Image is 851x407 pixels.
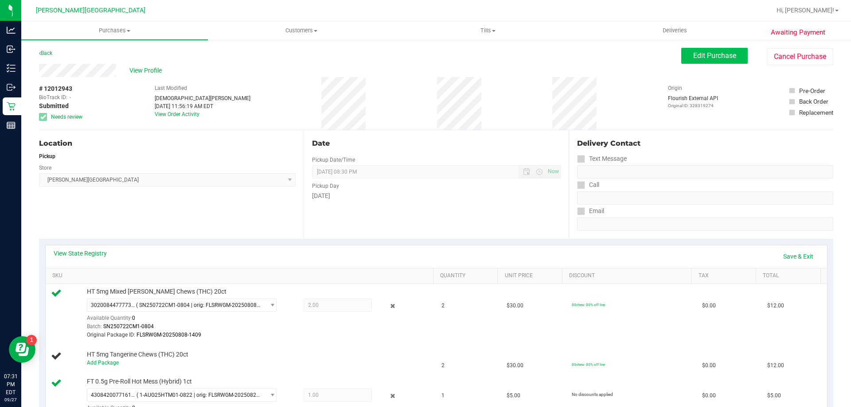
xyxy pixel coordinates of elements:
[569,272,688,279] a: Discount
[4,396,17,403] p: 09/27
[9,336,35,363] iframe: Resource center
[26,335,37,345] iframe: Resource center unread badge
[91,302,136,308] span: 3020084477773567
[799,108,833,117] div: Replacement
[777,7,834,14] span: Hi, [PERSON_NAME]!
[208,27,394,35] span: Customers
[39,138,296,149] div: Location
[155,94,250,102] div: [DEMOGRAPHIC_DATA][PERSON_NAME]
[572,362,605,367] span: 80chew: 80% off line
[129,66,165,75] span: View Profile
[155,111,199,117] a: View Order Activity
[132,315,135,321] span: 0
[582,21,768,40] a: Deliveries
[103,323,154,329] span: SN250722CM1-0804
[7,26,16,35] inline-svg: Analytics
[4,372,17,396] p: 07:31 PM EDT
[702,302,716,310] span: $0.00
[39,153,55,159] strong: Pickup
[87,287,226,296] span: HT 5mg Mixed [PERSON_NAME] Chews (THC) 20ct
[39,101,69,111] span: Submitted
[51,113,82,121] span: Needs review
[668,94,718,109] div: Flourish External API
[577,152,627,165] label: Text Message
[7,102,16,111] inline-svg: Retail
[440,272,494,279] a: Quantity
[265,389,276,401] span: select
[681,48,748,64] button: Edit Purchase
[771,27,825,38] span: Awaiting Payment
[507,361,523,370] span: $30.00
[265,299,276,311] span: select
[395,27,581,35] span: Tills
[668,102,718,109] p: Original ID: 328319274
[507,391,520,400] span: $5.00
[767,48,833,65] button: Cancel Purchase
[441,302,445,310] span: 2
[39,50,52,56] a: Back
[767,361,784,370] span: $12.00
[577,178,599,191] label: Call
[21,27,208,35] span: Purchases
[312,138,560,149] div: Date
[208,21,394,40] a: Customers
[651,27,699,35] span: Deliveries
[441,391,445,400] span: 1
[39,93,67,101] span: BioTrack ID:
[702,361,716,370] span: $0.00
[394,21,581,40] a: Tills
[155,102,250,110] div: [DATE] 11:56:19 AM EDT
[312,191,560,201] div: [DATE]
[767,391,781,400] span: $5.00
[39,84,72,93] span: # 12012943
[777,249,819,264] a: Save & Exit
[21,21,208,40] a: Purchases
[763,272,817,279] a: Total
[87,360,119,366] a: Add Package
[52,272,429,279] a: SKU
[572,302,605,307] span: 80chew: 80% off line
[767,302,784,310] span: $12.00
[137,332,201,338] span: FLSRWGM-20250808-1409
[577,138,833,149] div: Delivery Contact
[87,350,188,359] span: HT 5mg Tangerine Chews (THC) 20ct
[137,392,262,398] span: ( 1-AUG25HTM01-0822 | orig: FLSRWGM-20250828-662 )
[668,84,682,92] label: Origin
[39,164,51,172] label: Store
[87,323,102,329] span: Batch:
[7,121,16,130] inline-svg: Reports
[7,83,16,92] inline-svg: Outbound
[699,272,753,279] a: Tax
[507,302,523,310] span: $30.00
[799,86,825,95] div: Pre-Order
[312,182,339,190] label: Pickup Day
[70,93,71,101] span: -
[136,302,262,308] span: ( SN250722CM1-0804 | orig: FLSRWGM-20250808-1409 )
[441,361,445,370] span: 2
[7,64,16,73] inline-svg: Inventory
[577,205,604,217] label: Email
[7,45,16,54] inline-svg: Inbound
[36,7,145,14] span: [PERSON_NAME][GEOGRAPHIC_DATA]
[87,312,286,329] div: Available Quantity:
[155,84,187,92] label: Last Modified
[702,391,716,400] span: $0.00
[54,249,107,258] a: View State Registry
[505,272,559,279] a: Unit Price
[312,156,355,164] label: Pickup Date/Time
[577,165,833,178] input: Format: (999) 999-9999
[91,392,137,398] span: 4308420077161393
[572,392,613,397] span: No discounts applied
[87,332,135,338] span: Original Package ID:
[799,97,828,106] div: Back Order
[693,51,736,60] span: Edit Purchase
[577,191,833,205] input: Format: (999) 999-9999
[87,377,192,386] span: FT 0.5g Pre-Roll Hot Mess (Hybrid) 1ct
